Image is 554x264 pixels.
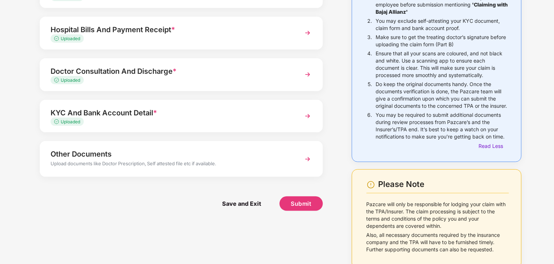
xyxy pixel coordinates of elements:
[61,119,80,124] span: Uploaded
[61,36,80,41] span: Uploaded
[61,77,80,83] span: Uploaded
[51,148,290,160] div: Other Documents
[51,24,290,35] div: Hospital Bills And Payment Receipt
[54,36,61,41] img: svg+xml;base64,PHN2ZyB4bWxucz0iaHR0cDovL3d3dy53My5vcmcvMjAwMC9zdmciIHdpZHRoPSIxMy4zMzMiIGhlaWdodD...
[376,111,509,140] p: You may be required to submit additional documents during review processes from Pazcare’s and the...
[367,201,509,230] p: Pazcare will only be responsible for lodging your claim with the TPA/Insurer. The claim processin...
[54,119,61,124] img: svg+xml;base64,PHN2ZyB4bWxucz0iaHR0cDovL3d3dy53My5vcmcvMjAwMC9zdmciIHdpZHRoPSIxMy4zMzMiIGhlaWdodD...
[368,81,372,110] p: 5.
[280,196,323,211] button: Submit
[51,160,290,169] div: Upload documents like Doctor Prescription, Self attested file etc if available.
[367,34,372,48] p: 3.
[367,231,509,253] p: Also, all necessary documents required by the insurance company and the TPA will have to be furni...
[376,50,509,79] p: Ensure that all your scans are coloured, and not black and white. Use a scanning app to ensure ea...
[51,65,290,77] div: Doctor Consultation And Discharge
[367,180,375,189] img: svg+xml;base64,PHN2ZyBpZD0iV2FybmluZ18tXzI0eDI0IiBkYXRhLW5hbWU9Ildhcm5pbmcgLSAyNHgyNCIgeG1sbnM9Im...
[301,26,314,39] img: svg+xml;base64,PHN2ZyBpZD0iTmV4dCIgeG1sbnM9Imh0dHA6Ly93d3cudzMub3JnLzIwMDAvc3ZnIiB3aWR0aD0iMzYiIG...
[376,34,509,48] p: Make sure to get the treating doctor’s signature before uploading the claim form (Part B)
[291,200,311,208] span: Submit
[376,17,509,32] p: You may exclude self-attesting your KYC document, claim form and bank account proof.
[54,78,61,82] img: svg+xml;base64,PHN2ZyB4bWxucz0iaHR0cDovL3d3dy53My5vcmcvMjAwMC9zdmciIHdpZHRoPSIxMy4zMzMiIGhlaWdodD...
[479,142,509,150] div: Read Less
[301,110,314,123] img: svg+xml;base64,PHN2ZyBpZD0iTmV4dCIgeG1sbnM9Imh0dHA6Ly93d3cudzMub3JnLzIwMDAvc3ZnIiB3aWR0aD0iMzYiIG...
[215,196,268,211] span: Save and Exit
[51,107,290,119] div: KYC And Bank Account Detail
[301,68,314,81] img: svg+xml;base64,PHN2ZyBpZD0iTmV4dCIgeG1sbnM9Imh0dHA6Ly93d3cudzMub3JnLzIwMDAvc3ZnIiB3aWR0aD0iMzYiIG...
[376,81,509,110] p: Do keep the original documents handy. Once the documents verification is done, the Pazcare team w...
[378,179,509,189] div: Please Note
[301,153,314,166] img: svg+xml;base64,PHN2ZyBpZD0iTmV4dCIgeG1sbnM9Imh0dHA6Ly93d3cudzMub3JnLzIwMDAvc3ZnIiB3aWR0aD0iMzYiIG...
[367,50,372,79] p: 4.
[367,111,372,140] p: 6.
[367,17,372,32] p: 2.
